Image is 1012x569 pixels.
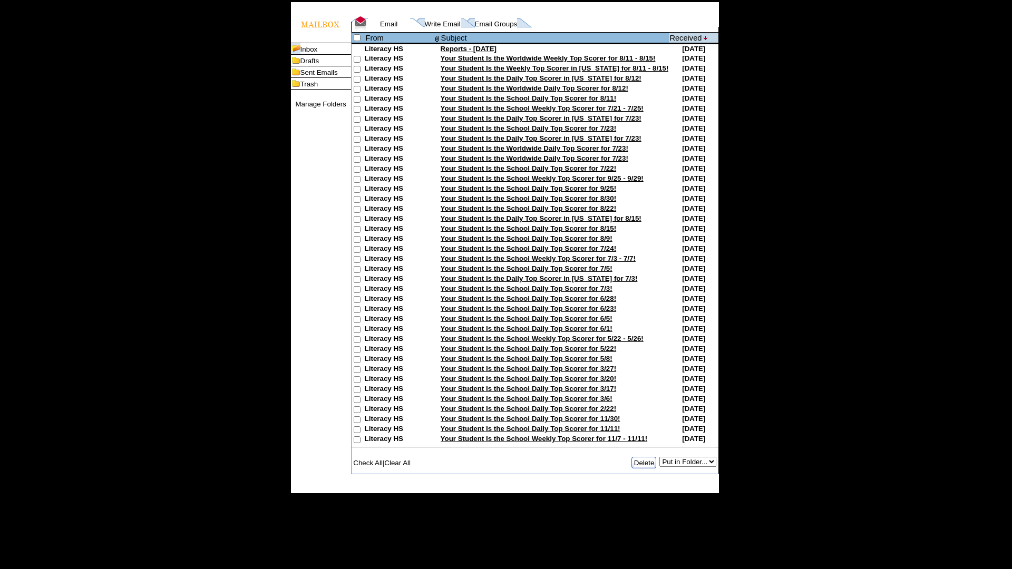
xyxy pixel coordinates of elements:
[682,254,705,262] nobr: [DATE]
[441,335,644,342] a: Your Student Is the School Weekly Top Scorer for 5/22 - 5/26!
[441,234,612,242] a: Your Student Is the School Daily Top Scorer for 8/9!
[441,64,669,72] a: Your Student Is the Weekly Top Scorer in [US_STATE] for 8/11 - 8/15!
[365,385,433,395] td: Literacy HS
[291,78,300,89] img: folder_icon.gif
[441,74,641,82] a: Your Student Is the Daily Top Scorer in [US_STATE] for 8/12!
[682,274,705,282] nobr: [DATE]
[291,66,300,77] img: folder_icon.gif
[441,355,612,362] a: Your Student Is the School Daily Top Scorer for 5/8!
[365,264,433,274] td: Literacy HS
[682,84,705,92] nobr: [DATE]
[365,315,433,325] td: Literacy HS
[365,94,433,104] td: Literacy HS
[441,134,641,142] a: Your Student Is the Daily Top Scorer in [US_STATE] for 7/23!
[365,134,433,144] td: Literacy HS
[682,184,705,192] nobr: [DATE]
[682,45,705,53] nobr: [DATE]
[365,415,433,425] td: Literacy HS
[365,325,433,335] td: Literacy HS
[441,264,612,272] a: Your Student Is the School Daily Top Scorer for 7/5!
[353,459,383,467] a: Check All
[434,33,440,43] img: attach file
[365,435,433,445] td: Literacy HS
[441,194,617,202] a: Your Student Is the School Daily Top Scorer for 8/30!
[682,264,705,272] nobr: [DATE]
[682,164,705,172] nobr: [DATE]
[441,144,628,152] a: Your Student Is the Worldwide Daily Top Scorer for 7/23!
[352,457,457,468] td: |
[441,284,612,292] a: Your Student Is the School Daily Top Scorer for 7/3!
[441,315,612,322] a: Your Student Is the School Daily Top Scorer for 6/5!
[300,45,318,53] a: Inbox
[634,459,655,467] a: Delete
[441,94,617,102] a: Your Student Is the School Daily Top Scorer for 8/11!
[366,34,384,42] a: From
[682,234,705,242] nobr: [DATE]
[441,274,638,282] a: Your Student Is the Daily Top Scorer in [US_STATE] for 7/3!
[682,435,705,443] nobr: [DATE]
[441,104,644,112] a: Your Student Is the School Weekly Top Scorer for 7/21 - 7/25!
[682,94,705,102] nobr: [DATE]
[365,274,433,284] td: Literacy HS
[441,305,617,312] a: Your Student Is the School Daily Top Scorer for 6/23!
[682,425,705,433] nobr: [DATE]
[365,144,433,154] td: Literacy HS
[682,224,705,232] nobr: [DATE]
[441,54,656,62] a: Your Student Is the Worldwide Weekly Top Scorer for 8/11 - 8/15!
[682,335,705,342] nobr: [DATE]
[682,104,705,112] nobr: [DATE]
[365,395,433,405] td: Literacy HS
[704,36,708,40] img: arrow_down.gif
[441,385,617,393] a: Your Student Is the School Daily Top Scorer for 3/17!
[669,34,702,42] a: Received
[682,315,705,322] nobr: [DATE]
[682,415,705,423] nobr: [DATE]
[365,355,433,365] td: Literacy HS
[365,365,433,375] td: Literacy HS
[441,114,641,122] a: Your Student Is the Daily Top Scorer in [US_STATE] for 7/23!
[682,325,705,332] nobr: [DATE]
[682,214,705,222] nobr: [DATE]
[300,80,318,88] a: Trash
[441,345,617,352] a: Your Student Is the School Daily Top Scorer for 5/22!
[682,385,705,393] nobr: [DATE]
[682,154,705,162] nobr: [DATE]
[365,204,433,214] td: Literacy HS
[291,484,303,493] img: table_footer_left.gif
[441,45,497,53] a: Reports - [DATE]
[365,184,433,194] td: Literacy HS
[682,305,705,312] nobr: [DATE]
[682,114,705,122] nobr: [DATE]
[291,43,300,54] img: folder_icon_pick.gif
[300,68,338,76] a: Sent Emails
[365,114,433,124] td: Literacy HS
[365,194,433,204] td: Literacy HS
[682,64,705,72] nobr: [DATE]
[441,164,617,172] a: Your Student Is the School Daily Top Scorer for 7/22!
[365,45,433,54] td: Literacy HS
[682,395,705,403] nobr: [DATE]
[441,154,628,162] a: Your Student Is the Worldwide Daily Top Scorer for 7/23!
[365,104,433,114] td: Literacy HS
[365,124,433,134] td: Literacy HS
[365,214,433,224] td: Literacy HS
[441,224,617,232] a: Your Student Is the School Daily Top Scorer for 8/15!
[365,84,433,94] td: Literacy HS
[707,484,719,493] img: table_footer_right.gif
[441,425,620,433] a: Your Student Is the School Daily Top Scorer for 11/11!
[365,54,433,64] td: Literacy HS
[441,214,641,222] a: Your Student Is the Daily Top Scorer in [US_STATE] for 8/15!
[441,325,612,332] a: Your Student Is the School Daily Top Scorer for 6/1!
[682,244,705,252] nobr: [DATE]
[682,204,705,212] nobr: [DATE]
[365,234,433,244] td: Literacy HS
[441,174,644,182] a: Your Student Is the School Weekly Top Scorer for 9/25 - 9/29!
[365,305,433,315] td: Literacy HS
[682,194,705,202] nobr: [DATE]
[441,84,628,92] a: Your Student Is the Worldwide Daily Top Scorer for 8/12!
[365,244,433,254] td: Literacy HS
[475,20,518,28] a: Email Groups
[682,134,705,142] nobr: [DATE]
[365,375,433,385] td: Literacy HS
[365,74,433,84] td: Literacy HS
